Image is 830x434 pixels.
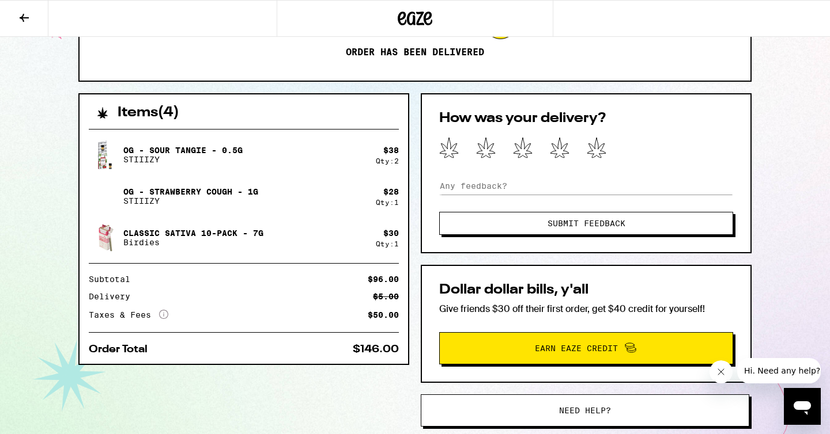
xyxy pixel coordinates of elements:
h2: Dollar dollar bills, y'all [439,283,733,297]
p: OG - Sour Tangie - 0.5g [123,146,243,155]
div: $ 30 [383,229,399,238]
p: STIIIZY [123,155,243,164]
div: Taxes & Fees [89,310,168,320]
p: Give friends $30 off their first order, get $40 credit for yourself! [439,303,733,315]
p: Birdies [123,238,263,247]
p: Order has been delivered [346,47,484,58]
input: Any feedback? [439,177,733,195]
img: OG - Sour Tangie - 0.5g [89,139,121,171]
iframe: Button to launch messaging window [784,388,821,425]
div: $ 28 [383,187,399,196]
h2: Items ( 4 ) [118,106,179,120]
button: Submit Feedback [439,212,733,235]
div: $ 38 [383,146,399,155]
span: Need help? [559,406,611,414]
div: Qty: 2 [376,157,399,165]
img: Classic Sativa 10-Pack - 7g [89,222,121,254]
button: Need help? [421,394,749,427]
div: Qty: 1 [376,240,399,248]
iframe: Message from company [737,358,821,383]
p: STIIIZY [123,196,258,205]
div: $146.00 [353,344,399,355]
span: Submit Feedback [548,219,625,227]
p: OG - Strawberry Cough - 1g [123,187,258,196]
img: OG - Strawberry Cough - 1g [89,180,121,212]
div: $5.00 [373,292,399,300]
div: Order Total [89,344,156,355]
h2: How was your delivery? [439,112,733,125]
div: $96.00 [368,275,399,283]
div: Subtotal [89,275,138,283]
iframe: Close message [710,360,733,383]
div: Delivery [89,292,138,300]
p: Classic Sativa 10-Pack - 7g [123,229,263,238]
button: Earn Eaze Credit [439,332,733,364]
div: $50.00 [368,311,399,319]
span: Earn Eaze Credit [535,344,618,352]
div: Qty: 1 [376,199,399,206]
